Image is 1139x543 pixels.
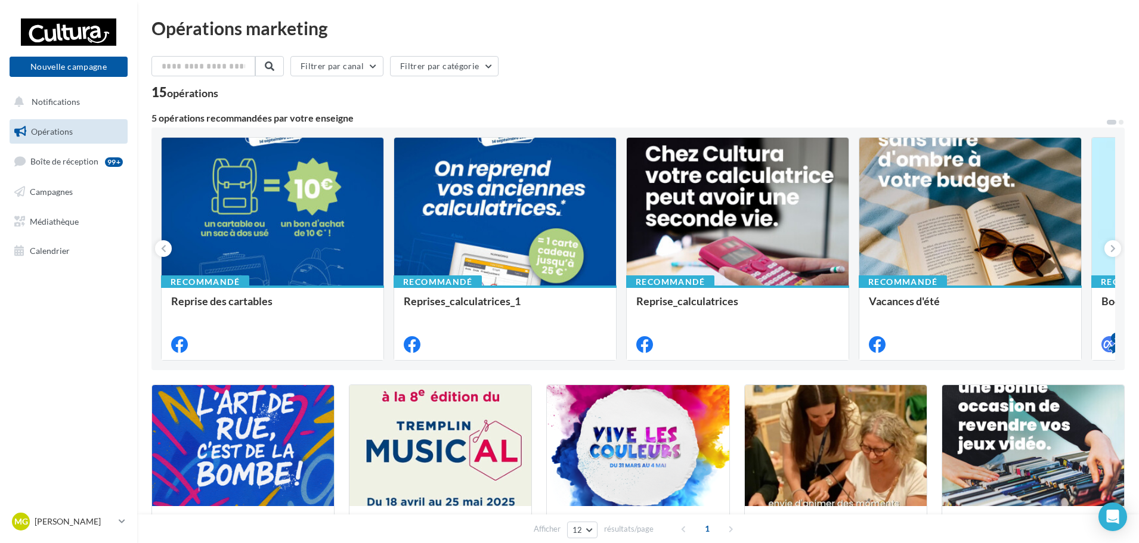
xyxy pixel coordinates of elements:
[7,179,130,204] a: Campagnes
[572,525,583,535] span: 12
[167,88,218,98] div: opérations
[7,238,130,263] a: Calendrier
[390,56,499,76] button: Filtrer par catégorie
[30,187,73,197] span: Campagnes
[7,148,130,174] a: Boîte de réception99+
[394,275,482,288] div: Recommandé
[7,89,125,114] button: Notifications
[404,295,606,319] div: Reprises_calculatrices_1
[30,246,70,256] span: Calendrier
[604,523,654,535] span: résultats/page
[35,516,114,528] p: [PERSON_NAME]
[869,295,1072,319] div: Vacances d'été
[859,275,947,288] div: Recommandé
[567,522,598,538] button: 12
[32,97,80,107] span: Notifications
[10,510,128,533] a: Mg [PERSON_NAME]
[626,275,714,288] div: Recommandé
[151,113,1106,123] div: 5 opérations recommandées par votre enseigne
[161,275,249,288] div: Recommandé
[14,516,28,528] span: Mg
[7,209,130,234] a: Médiathèque
[151,19,1125,37] div: Opérations marketing
[171,295,374,319] div: Reprise des cartables
[1111,333,1122,343] div: 4
[151,86,218,99] div: 15
[1098,502,1127,531] div: Open Intercom Messenger
[698,519,717,538] span: 1
[7,119,130,144] a: Opérations
[290,56,383,76] button: Filtrer par canal
[105,157,123,167] div: 99+
[636,295,839,319] div: Reprise_calculatrices
[10,57,128,77] button: Nouvelle campagne
[30,216,79,226] span: Médiathèque
[31,126,73,136] span: Opérations
[534,523,561,535] span: Afficher
[30,156,98,166] span: Boîte de réception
